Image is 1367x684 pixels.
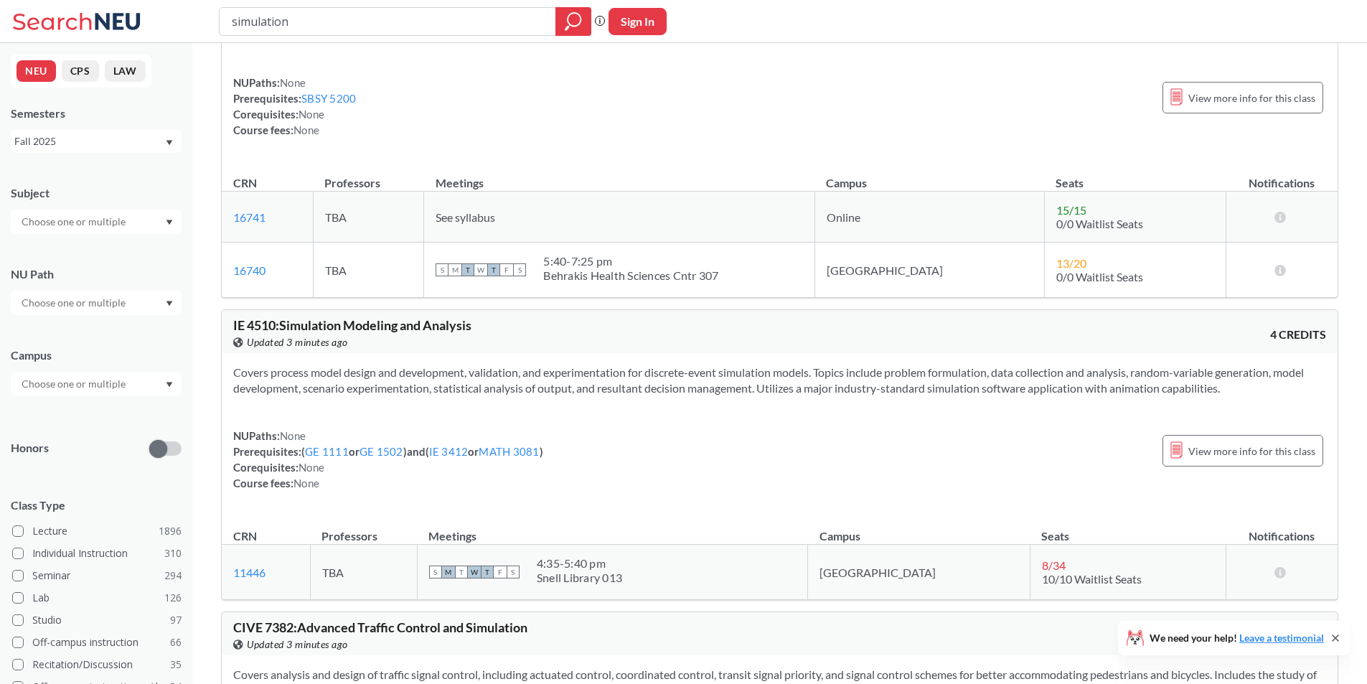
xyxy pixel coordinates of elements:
span: S [513,263,526,276]
td: [GEOGRAPHIC_DATA] [814,243,1044,298]
a: Leave a testimonial [1239,632,1324,644]
span: S [429,566,442,578]
a: 11446 [233,566,266,579]
div: magnifying glass [555,7,591,36]
span: 0/0 Waitlist Seats [1056,217,1143,230]
th: Seats [1044,161,1226,192]
label: Lab [12,589,182,607]
th: Seats [1030,514,1226,545]
span: View more info for this class [1188,442,1315,460]
span: M [442,566,455,578]
p: Honors [11,440,49,456]
div: Fall 2025Dropdown arrow [11,130,182,153]
span: 126 [164,590,182,606]
span: 15 / 15 [1056,203,1086,217]
span: 294 [164,568,182,584]
span: F [500,263,513,276]
input: Choose one or multiple [14,375,135,393]
section: Covers process model design and development, validation, and experimentation for discrete-event s... [233,365,1326,396]
td: Online [814,192,1044,243]
span: Updated 3 minutes ago [247,637,348,652]
span: None [299,108,324,121]
a: GE 1502 [360,445,403,458]
span: See syllabus [436,210,495,224]
label: Individual Instruction [12,544,182,563]
svg: Dropdown arrow [166,301,173,306]
td: TBA [313,192,423,243]
a: MATH 3081 [479,445,539,458]
label: Off-campus instruction [12,633,182,652]
a: 16740 [233,263,266,277]
button: LAW [105,60,146,82]
div: NUPaths: Prerequisites: ( or ) and ( or ) Corequisites: Course fees: [233,428,543,491]
span: T [487,263,500,276]
label: Seminar [12,566,182,585]
input: Choose one or multiple [14,213,135,230]
input: Class, professor, course number, "phrase" [230,9,545,34]
div: 4:35 - 5:40 pm [537,556,622,571]
th: Meetings [424,161,814,192]
span: 66 [170,634,182,650]
span: M [448,263,461,276]
th: Notifications [1226,514,1338,545]
span: 4 CREDITS [1270,327,1326,342]
a: SBSY 5200 [301,92,356,105]
span: None [280,429,306,442]
span: W [468,566,481,578]
span: 13 / 20 [1056,256,1086,270]
svg: Dropdown arrow [166,382,173,388]
svg: magnifying glass [565,11,582,32]
button: CPS [62,60,99,82]
div: Semesters [11,106,182,121]
span: T [461,263,474,276]
a: GE 1111 [305,445,349,458]
span: T [481,566,494,578]
span: 10/10 Waitlist Seats [1042,572,1142,586]
div: Dropdown arrow [11,291,182,315]
label: Recitation/Discussion [12,655,182,674]
label: Lecture [12,522,182,540]
th: Meetings [417,514,807,545]
span: 1896 [159,523,182,539]
th: Campus [814,161,1044,192]
th: Professors [313,161,423,192]
input: Choose one or multiple [14,294,135,311]
div: Dropdown arrow [11,210,182,234]
th: Notifications [1226,161,1338,192]
span: None [293,123,319,136]
div: Snell Library 013 [537,571,622,585]
a: 16741 [233,210,266,224]
svg: Dropdown arrow [166,140,173,146]
span: S [436,263,448,276]
div: CRN [233,528,257,544]
svg: Dropdown arrow [166,220,173,225]
td: [GEOGRAPHIC_DATA] [808,545,1030,600]
div: Campus [11,347,182,363]
div: Subject [11,185,182,201]
span: 35 [170,657,182,673]
label: Studio [12,611,182,629]
span: 97 [170,612,182,628]
th: Campus [808,514,1030,545]
span: 0/0 Waitlist Seats [1056,270,1143,284]
th: Professors [310,514,417,545]
span: None [299,461,324,474]
td: TBA [313,243,423,298]
span: None [280,76,306,89]
span: F [494,566,507,578]
button: NEU [17,60,56,82]
span: T [455,566,468,578]
div: 5:40 - 7:25 pm [543,254,718,268]
a: IE 3412 [429,445,469,458]
span: None [293,477,319,489]
span: Updated 3 minutes ago [247,334,348,350]
span: W [474,263,487,276]
div: Dropdown arrow [11,372,182,396]
span: We need your help! [1150,633,1324,643]
span: IE 4510 : Simulation Modeling and Analysis [233,317,471,333]
span: 8 / 34 [1042,558,1066,572]
td: TBA [310,545,417,600]
span: View more info for this class [1188,89,1315,107]
div: CRN [233,175,257,191]
div: NU Path [11,266,182,282]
